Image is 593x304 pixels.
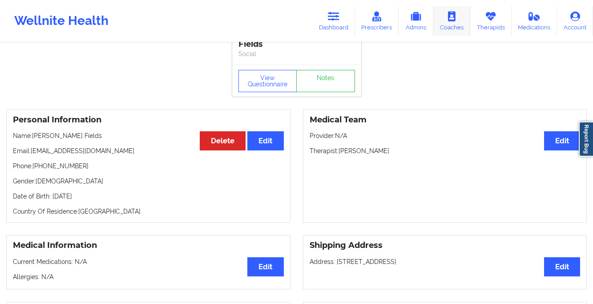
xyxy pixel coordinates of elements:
p: Social [238,49,355,58]
p: Current Medications: N/A [13,257,284,266]
a: Coaches [433,6,470,36]
button: Delete [200,131,246,150]
p: Phone: [PHONE_NUMBER] [13,162,284,170]
a: Account [557,6,593,36]
a: Report Bug [579,122,593,157]
button: Edit [544,131,580,150]
button: Edit [247,131,283,150]
h3: Medical Team [310,115,581,125]
a: Therapists [470,6,512,36]
p: Name: [PERSON_NAME] Fields [13,131,284,140]
p: Date of Birth: [DATE] [13,192,284,201]
a: Notes [296,70,355,92]
a: Medications [512,6,557,36]
p: Email: [EMAIL_ADDRESS][DOMAIN_NAME] [13,146,284,155]
p: Country Of Residence: [GEOGRAPHIC_DATA] [13,207,284,216]
p: Therapist: [PERSON_NAME] [310,146,581,155]
a: Prescribers [355,6,399,36]
a: Dashboard [312,6,355,36]
button: Edit [247,257,283,276]
p: Allergies: N/A [13,272,284,281]
button: View Questionnaire [238,70,297,92]
button: Edit [544,257,580,276]
p: Address: [STREET_ADDRESS] [310,257,581,266]
p: Provider: N/A [310,131,581,140]
h3: Medical Information [13,240,284,251]
a: Admins [399,6,433,36]
h3: Personal Information [13,115,284,125]
p: Gender: [DEMOGRAPHIC_DATA] [13,177,284,186]
h3: Shipping Address [310,240,581,251]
